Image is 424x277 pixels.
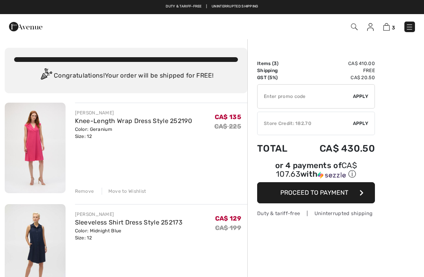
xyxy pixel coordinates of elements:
img: Knee-Length Wrap Dress Style 252190 [5,103,66,193]
div: [PERSON_NAME] [75,211,183,218]
td: GST (5%) [257,74,299,81]
a: Knee-Length Wrap Dress Style 252190 [75,117,192,125]
div: or 4 payments ofCA$ 107.63withSezzle Click to learn more about Sezzle [257,162,375,182]
s: CA$ 225 [214,123,241,130]
img: My Info [367,23,374,31]
img: Search [351,24,358,30]
img: Shopping Bag [383,23,390,31]
td: Items ( ) [257,60,299,67]
td: Free [299,67,375,74]
td: CA$ 430.50 [299,135,375,162]
td: CA$ 410.00 [299,60,375,67]
div: Color: Midnight Blue Size: 12 [75,227,183,241]
button: Proceed to Payment [257,182,375,203]
span: CA$ 129 [215,215,241,222]
span: Proceed to Payment [280,189,348,196]
div: [PERSON_NAME] [75,109,192,116]
a: 1ère Avenue [9,22,42,30]
div: Move to Wishlist [102,188,146,195]
img: Menu [406,23,413,31]
span: 3 [274,61,277,66]
div: Congratulations! Your order will be shipped for FREE! [14,68,238,84]
img: Sezzle [318,172,346,179]
span: CA$ 135 [215,113,241,121]
span: CA$ 107.63 [276,161,357,179]
div: Color: Geranium Size: 12 [75,126,192,140]
span: Apply [353,93,369,100]
img: Congratulation2.svg [38,68,54,84]
td: Total [257,135,299,162]
a: 3 [383,22,395,31]
td: CA$ 20.50 [299,74,375,81]
div: or 4 payments of with [257,162,375,179]
img: 1ère Avenue [9,19,42,34]
div: Store Credit: 182.70 [258,120,353,127]
div: Remove [75,188,94,195]
span: 3 [392,25,395,31]
input: Promo code [258,85,353,108]
s: CA$ 199 [215,224,241,232]
a: Sleeveless Shirt Dress Style 252173 [75,219,183,226]
span: Apply [353,120,369,127]
td: Shipping [257,67,299,74]
div: Duty & tariff-free | Uninterrupted shipping [257,210,375,217]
